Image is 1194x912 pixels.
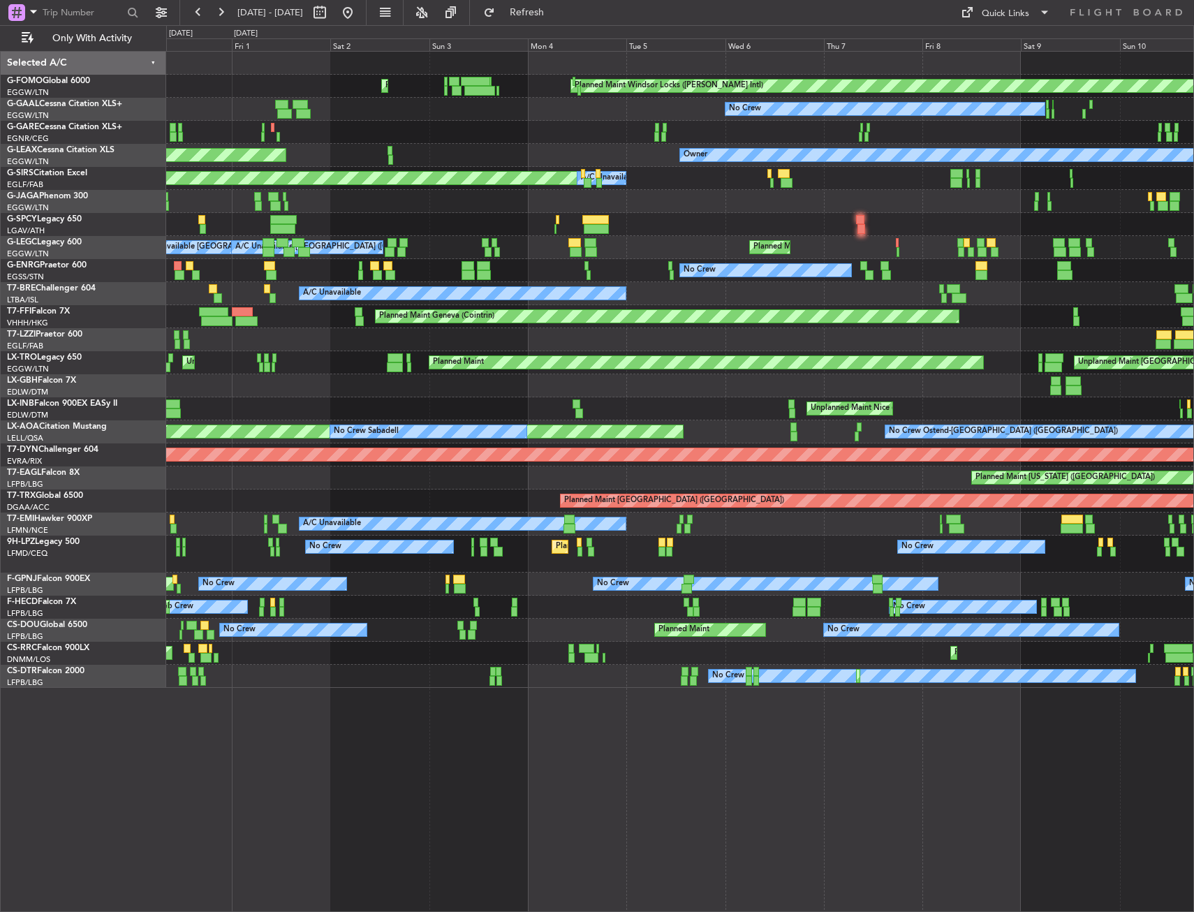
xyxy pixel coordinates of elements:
a: LFPB/LBG [7,608,43,619]
div: Fri 1 [232,38,330,51]
div: [DATE] [169,28,193,40]
span: T7-EAGL [7,469,41,477]
a: LFMD/CEQ [7,548,47,559]
a: VHHH/HKG [7,318,48,328]
div: A/C Unavailable [581,168,639,189]
span: CS-DTR [7,667,37,675]
div: No Crew [827,619,860,640]
a: G-SPCYLegacy 650 [7,215,82,223]
div: Planned Maint [GEOGRAPHIC_DATA] ([GEOGRAPHIC_DATA]) [753,237,973,258]
a: LFMN/NCE [7,525,48,536]
span: T7-DYN [7,446,38,454]
a: T7-EAGLFalcon 8X [7,469,80,477]
div: Thu 31 [133,38,232,51]
div: Quick Links [982,7,1029,21]
a: LX-GBHFalcon 7X [7,376,76,385]
span: CS-RRC [7,644,37,652]
div: Planned Maint [433,352,484,373]
div: Mon 4 [528,38,626,51]
span: T7-TRX [7,492,36,500]
a: DGAA/ACC [7,502,50,513]
input: Trip Number [43,2,123,23]
a: EGGW/LTN [7,110,49,121]
div: Wed 6 [725,38,824,51]
span: Refresh [498,8,557,17]
div: No Crew Sabadell [334,421,399,442]
a: G-JAGAPhenom 300 [7,192,88,200]
div: Tue 5 [626,38,725,51]
div: No Crew [309,536,341,557]
a: G-FOMOGlobal 6000 [7,77,90,85]
a: LTBA/ISL [7,295,38,305]
div: [DATE] [234,28,258,40]
a: F-HECDFalcon 7X [7,598,76,606]
button: Quick Links [954,1,1057,24]
a: CS-DTRFalcon 2000 [7,667,84,675]
div: A/C Unavailable [303,513,361,534]
span: G-LEAX [7,146,37,154]
div: Planned Maint [GEOGRAPHIC_DATA] [385,75,519,96]
span: T7-BRE [7,284,36,293]
span: LX-TRO [7,353,37,362]
div: Unplanned Maint Nice ([GEOGRAPHIC_DATA]) [811,398,976,419]
span: [DATE] - [DATE] [237,6,303,19]
a: EGGW/LTN [7,203,49,213]
a: CS-DOUGlobal 6500 [7,621,87,629]
div: Owner [684,145,707,166]
a: T7-FFIFalcon 7X [7,307,70,316]
div: Planned Maint [US_STATE] ([GEOGRAPHIC_DATA]) [975,467,1155,488]
div: Planned Maint [658,619,709,640]
span: G-GARE [7,123,39,131]
a: G-GAALCessna Citation XLS+ [7,100,122,108]
span: G-FOMO [7,77,43,85]
a: EGLF/FAB [7,341,43,351]
a: EVRA/RIX [7,456,42,466]
div: No Crew [684,260,716,281]
span: F-HECD [7,598,38,606]
a: 9H-LPZLegacy 500 [7,538,80,546]
a: G-LEAXCessna Citation XLS [7,146,115,154]
div: Planned Maint Larnaca ([GEOGRAPHIC_DATA] Intl) [955,642,1135,663]
a: T7-TRXGlobal 6500 [7,492,83,500]
div: No Crew [597,573,629,594]
span: G-SIRS [7,169,34,177]
span: Only With Activity [36,34,147,43]
a: LFPB/LBG [7,677,43,688]
div: No Crew [161,596,193,617]
span: CS-DOU [7,621,40,629]
a: F-GPNJFalcon 900EX [7,575,90,583]
span: LX-GBH [7,376,38,385]
span: T7-EMI [7,515,34,523]
a: DNMM/LOS [7,654,50,665]
span: LX-INB [7,399,34,408]
span: T7-FFI [7,307,31,316]
span: G-JAGA [7,192,39,200]
div: No Crew [893,596,925,617]
a: EGLF/FAB [7,179,43,190]
a: T7-BREChallenger 604 [7,284,96,293]
a: LFPB/LBG [7,631,43,642]
span: T7-LZZI [7,330,36,339]
span: LX-AOA [7,422,39,431]
div: Planned Maint Nice ([GEOGRAPHIC_DATA]) [556,536,712,557]
a: G-SIRSCitation Excel [7,169,87,177]
div: Unplanned Maint [GEOGRAPHIC_DATA] ([GEOGRAPHIC_DATA]) [186,352,416,373]
a: LFPB/LBG [7,479,43,490]
div: Thu 7 [824,38,922,51]
div: No Crew Ostend-[GEOGRAPHIC_DATA] ([GEOGRAPHIC_DATA]) [889,421,1118,442]
button: Only With Activity [15,27,152,50]
div: Sat 9 [1021,38,1119,51]
a: LELL/QSA [7,433,43,443]
a: EGNR/CEG [7,133,49,144]
a: LFPB/LBG [7,585,43,596]
div: No Crew [901,536,934,557]
a: T7-LZZIPraetor 600 [7,330,82,339]
div: Fri 8 [922,38,1021,51]
div: Planned Maint Geneva (Cointrin) [379,306,494,327]
a: EGGW/LTN [7,156,49,167]
div: Planned Maint Windsor Locks ([PERSON_NAME] Intl) [575,75,763,96]
a: CS-RRCFalcon 900LX [7,644,89,652]
div: No Crew [729,98,761,119]
a: EGSS/STN [7,272,44,282]
span: G-SPCY [7,215,37,223]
